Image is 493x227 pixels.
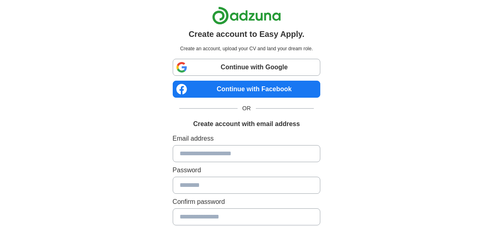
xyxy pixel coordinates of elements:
[173,59,321,76] a: Continue with Google
[212,6,281,25] img: Adzuna logo
[173,165,321,175] label: Password
[173,197,321,207] label: Confirm password
[174,45,319,52] p: Create an account, upload your CV and land your dream role.
[173,134,321,143] label: Email address
[173,81,321,98] a: Continue with Facebook
[193,119,300,129] h1: Create account with email address
[189,28,304,40] h1: Create account to Easy Apply.
[238,104,256,113] span: OR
